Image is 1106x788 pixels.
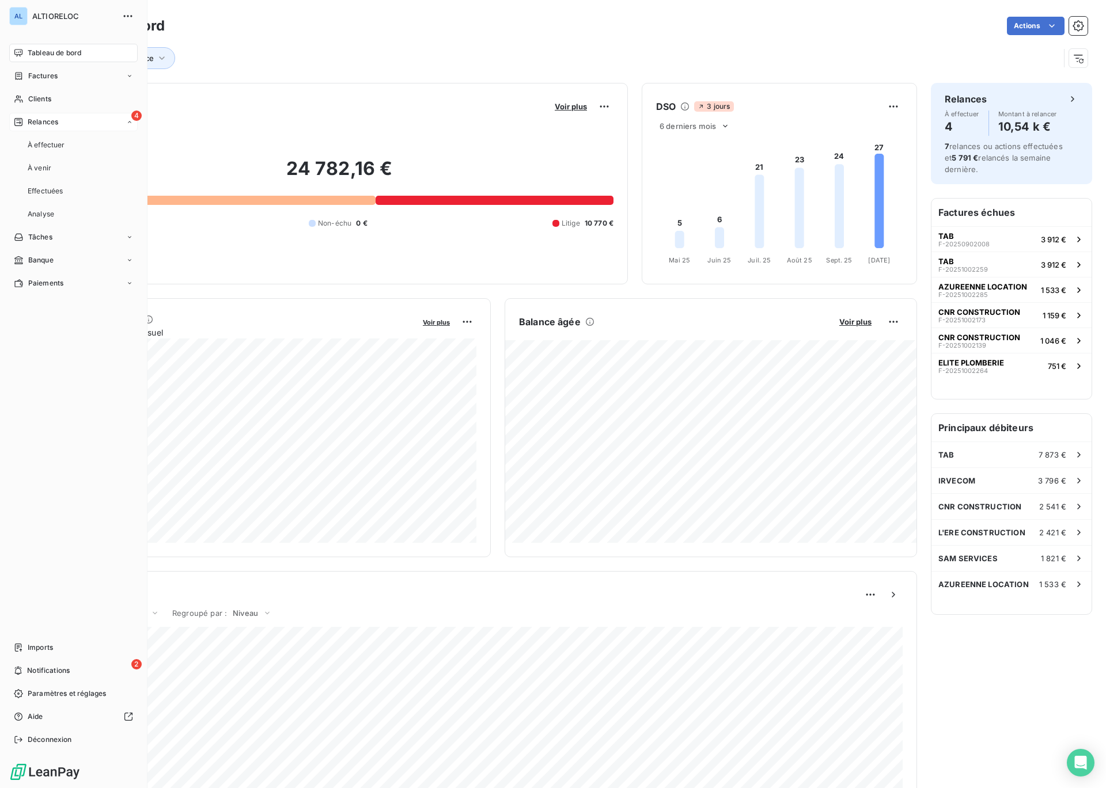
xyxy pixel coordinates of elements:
span: Notifications [27,665,70,676]
span: F-20250902008 [938,241,990,248]
span: 1 533 € [1041,285,1066,295]
tspan: Juin 25 [707,256,731,264]
span: TAB [938,450,954,459]
span: 10 770 € [585,218,613,229]
span: TAB [938,231,954,241]
span: 2 541 € [1039,502,1066,511]
span: 2 421 € [1039,528,1066,537]
tspan: [DATE] [868,256,890,264]
button: Voir plus [836,317,875,327]
span: F-20251002264 [938,367,988,374]
button: TABF-202510022593 912 € [931,252,1092,277]
span: Montant à relancer [998,111,1057,117]
span: Relances [28,117,58,127]
span: AZUREENNE LOCATION [938,580,1029,589]
button: CNR CONSTRUCTIONF-202510021391 046 € [931,328,1092,353]
span: Non-échu [318,218,351,229]
h4: 10,54 k € [998,117,1057,136]
span: À effectuer [945,111,979,117]
span: Paiements [28,278,63,288]
span: 3 912 € [1041,235,1066,244]
button: Voir plus [551,101,590,112]
span: 751 € [1048,361,1066,371]
img: Logo LeanPay [9,763,81,781]
span: CNR CONSTRUCTION [938,502,1021,511]
span: F-20251002259 [938,266,988,273]
span: ALTIORELOC [32,12,115,21]
span: Chiffre d'affaires mensuel [65,326,415,338]
span: Banque [28,255,54,265]
span: Niveau [233,608,258,618]
h6: DSO [656,100,676,113]
h4: 4 [945,117,979,136]
div: AL [9,7,28,25]
span: Effectuées [28,186,63,196]
span: Tâches [28,232,52,242]
button: Actions [1007,17,1065,35]
span: Analyse [28,209,54,219]
span: F-20251002139 [938,342,986,349]
span: F-20251002173 [938,317,986,323]
span: F-20251002285 [938,291,988,298]
span: 1 821 € [1041,554,1066,563]
span: Imports [28,642,53,653]
button: ELITE PLOMBERIEF-20251002264751 € [931,353,1092,378]
div: Open Intercom Messenger [1067,749,1094,776]
span: 4 [131,111,142,121]
button: CNR CONSTRUCTIONF-202510021731 159 € [931,302,1092,328]
span: Regroupé par : [172,608,227,618]
h6: Balance âgée [519,315,581,329]
span: Aide [28,711,43,722]
span: L'ERE CONSTRUCTION [938,528,1025,537]
span: 1 046 € [1040,336,1066,345]
h2: 24 782,16 € [65,157,613,192]
span: relances ou actions effectuées et relancés la semaine dernière. [945,142,1063,174]
span: Voir plus [839,317,872,326]
span: 0 € [356,218,367,229]
span: ELITE PLOMBERIE [938,358,1004,367]
span: Factures [28,71,58,81]
tspan: Sept. 25 [826,256,852,264]
span: Clients [28,94,51,104]
a: Aide [9,707,138,726]
tspan: Juil. 25 [748,256,771,264]
span: À venir [28,163,51,173]
span: À effectuer [28,140,65,150]
span: Voir plus [555,102,587,111]
span: 3 912 € [1041,260,1066,269]
button: TABF-202509020083 912 € [931,226,1092,252]
span: Litige [562,218,580,229]
button: AZUREENNE LOCATIONF-202510022851 533 € [931,277,1092,302]
h6: Principaux débiteurs [931,414,1092,441]
span: IRVECOM [938,476,975,485]
span: 2 [131,659,142,669]
span: 5 791 € [952,153,978,162]
span: Paramètres et réglages [28,688,106,699]
span: 3 796 € [1038,476,1066,485]
span: Tableau de bord [28,48,81,58]
span: 1 533 € [1039,580,1066,589]
span: CNR CONSTRUCTION [938,333,1020,342]
span: CNR CONSTRUCTION [938,307,1020,317]
button: Voir plus [419,317,453,327]
span: Voir plus [423,318,450,326]
tspan: Mai 25 [669,256,690,264]
span: TAB [938,257,954,266]
span: 1 159 € [1043,311,1066,320]
h6: Relances [945,92,987,106]
span: 7 873 € [1039,450,1066,459]
h6: Factures échues [931,199,1092,226]
tspan: Août 25 [787,256,812,264]
span: 3 jours [694,101,733,112]
span: 6 derniers mois [660,121,716,131]
span: Déconnexion [28,734,72,745]
span: 7 [945,142,949,151]
span: SAM SERVICES [938,554,998,563]
span: AZUREENNE LOCATION [938,282,1027,291]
